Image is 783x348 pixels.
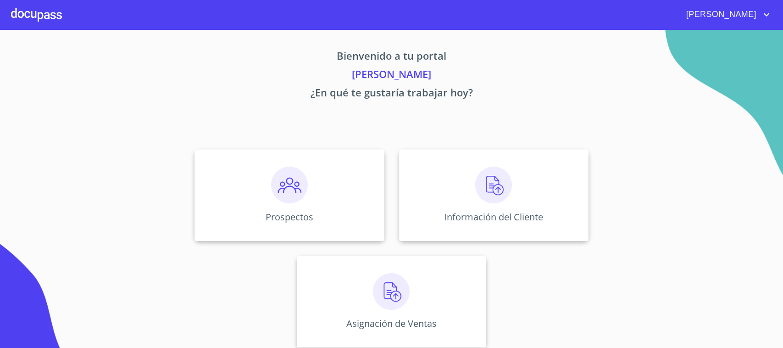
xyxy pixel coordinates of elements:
[679,7,772,22] button: account of current user
[266,211,313,223] p: Prospectos
[109,48,674,67] p: Bienvenido a tu portal
[109,67,674,85] p: [PERSON_NAME]
[373,273,410,310] img: carga.png
[109,85,674,103] p: ¿En qué te gustaría trabajar hoy?
[346,317,437,330] p: Asignación de Ventas
[679,7,761,22] span: [PERSON_NAME]
[444,211,543,223] p: Información del Cliente
[271,167,308,203] img: prospectos.png
[475,167,512,203] img: carga.png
